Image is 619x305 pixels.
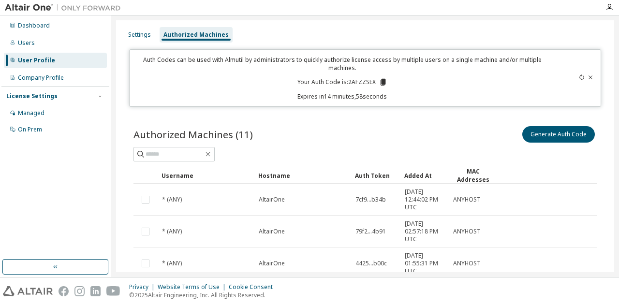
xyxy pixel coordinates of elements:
span: [DATE] 02:57:18 PM UTC [405,220,444,243]
img: altair_logo.svg [3,286,53,296]
div: Added At [404,168,445,183]
div: Managed [18,109,44,117]
span: [DATE] 01:55:31 PM UTC [405,252,444,275]
p: © 2025 Altair Engineering, Inc. All Rights Reserved. [129,291,279,299]
span: ANYHOST [453,196,481,203]
span: * (ANY) [162,228,182,235]
span: Authorized Machines (11) [133,128,253,141]
div: Cookie Consent [229,283,279,291]
div: Company Profile [18,74,64,82]
div: Settings [128,31,151,39]
span: ANYHOST [453,260,481,267]
span: * (ANY) [162,260,182,267]
img: linkedin.svg [90,286,101,296]
span: ANYHOST [453,228,481,235]
p: Your Auth Code is: 2AFZZSEX [297,78,387,87]
span: 7cf9...b34b [355,196,386,203]
div: Dashboard [18,22,50,29]
div: Auth Token [355,168,397,183]
div: Privacy [129,283,158,291]
div: Users [18,39,35,47]
div: User Profile [18,57,55,64]
span: 4425...b00c [355,260,387,267]
span: AltairOne [259,260,285,267]
span: 79f2...4b91 [355,228,386,235]
img: facebook.svg [59,286,69,296]
div: MAC Addresses [453,167,493,184]
span: * (ANY) [162,196,182,203]
img: instagram.svg [74,286,85,296]
div: License Settings [6,92,58,100]
img: youtube.svg [106,286,120,296]
div: Username [162,168,251,183]
p: Auth Codes can be used with Almutil by administrators to quickly authorize license access by mult... [135,56,549,72]
span: AltairOne [259,228,285,235]
div: On Prem [18,126,42,133]
div: Authorized Machines [163,31,229,39]
button: Generate Auth Code [522,126,595,143]
p: Expires in 14 minutes, 58 seconds [135,92,549,101]
span: [DATE] 12:44:02 PM UTC [405,188,444,211]
div: Website Terms of Use [158,283,229,291]
div: Hostname [258,168,347,183]
span: AltairOne [259,196,285,203]
img: Altair One [5,3,126,13]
